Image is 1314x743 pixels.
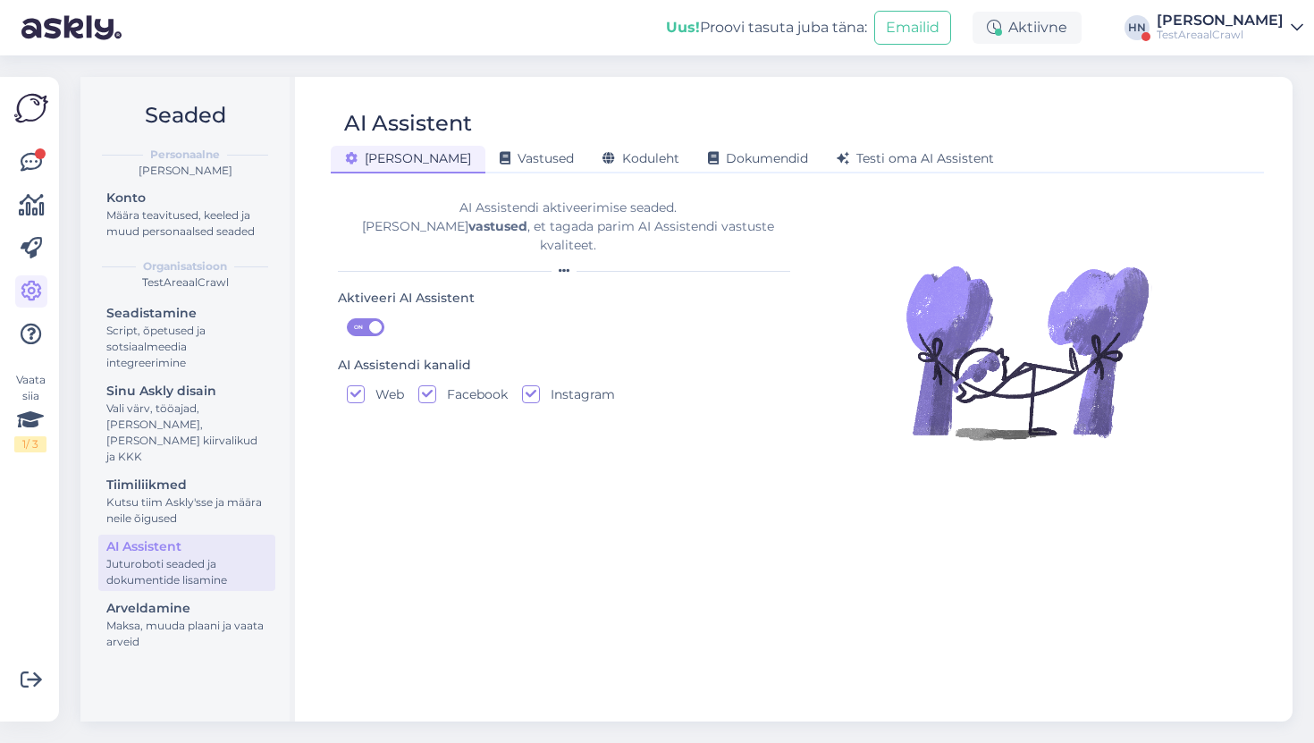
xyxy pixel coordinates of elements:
[14,436,46,452] div: 1 / 3
[106,323,267,371] div: Script, õpetused ja sotsiaalmeedia integreerimine
[106,537,267,556] div: AI Assistent
[150,147,220,163] b: Personaalne
[666,19,700,36] b: Uus!
[1157,13,1284,28] div: [PERSON_NAME]
[338,198,797,255] div: AI Assistendi aktiveerimise seaded. [PERSON_NAME] , et tagada parim AI Assistendi vastuste kvalit...
[95,274,275,291] div: TestAreaalCrawl
[95,163,275,179] div: [PERSON_NAME]
[345,150,471,166] span: [PERSON_NAME]
[106,494,267,527] div: Kutsu tiim Askly'sse ja määra neile õigused
[500,150,574,166] span: Vastused
[14,372,46,452] div: Vaata siia
[348,319,369,335] span: ON
[902,227,1152,477] img: Illustration
[98,301,275,374] a: SeadistamineScript, õpetused ja sotsiaalmeedia integreerimine
[338,289,475,308] div: Aktiveeri AI Assistent
[666,17,867,38] div: Proovi tasuta juba täna:
[143,258,227,274] b: Organisatsioon
[98,379,275,468] a: Sinu Askly disainVali värv, tööajad, [PERSON_NAME], [PERSON_NAME] kiirvalikud ja KKK
[874,11,951,45] button: Emailid
[98,535,275,591] a: AI AssistentJuturoboti seaded ja dokumentide lisamine
[973,12,1082,44] div: Aktiivne
[106,189,267,207] div: Konto
[98,473,275,529] a: TiimiliikmedKutsu tiim Askly'sse ja määra neile õigused
[837,150,994,166] span: Testi oma AI Assistent
[14,91,48,125] img: Askly Logo
[106,382,267,401] div: Sinu Askly disain
[602,150,679,166] span: Koduleht
[1157,13,1303,42] a: [PERSON_NAME]TestAreaalCrawl
[540,385,615,403] label: Instagram
[106,599,267,618] div: Arveldamine
[106,556,267,588] div: Juturoboti seaded ja dokumentide lisamine
[106,618,267,650] div: Maksa, muuda plaani ja vaata arveid
[98,596,275,653] a: ArveldamineMaksa, muuda plaani ja vaata arveid
[95,98,275,132] h2: Seaded
[365,385,404,403] label: Web
[708,150,808,166] span: Dokumendid
[468,218,527,234] b: vastused
[1124,15,1150,40] div: HN
[106,476,267,494] div: Tiimiliikmed
[1157,28,1284,42] div: TestAreaalCrawl
[436,385,508,403] label: Facebook
[106,207,267,240] div: Määra teavitused, keeled ja muud personaalsed seaded
[98,186,275,242] a: KontoMäära teavitused, keeled ja muud personaalsed seaded
[344,106,472,140] div: AI Assistent
[106,304,267,323] div: Seadistamine
[106,401,267,465] div: Vali värv, tööajad, [PERSON_NAME], [PERSON_NAME] kiirvalikud ja KKK
[338,356,471,376] div: AI Assistendi kanalid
